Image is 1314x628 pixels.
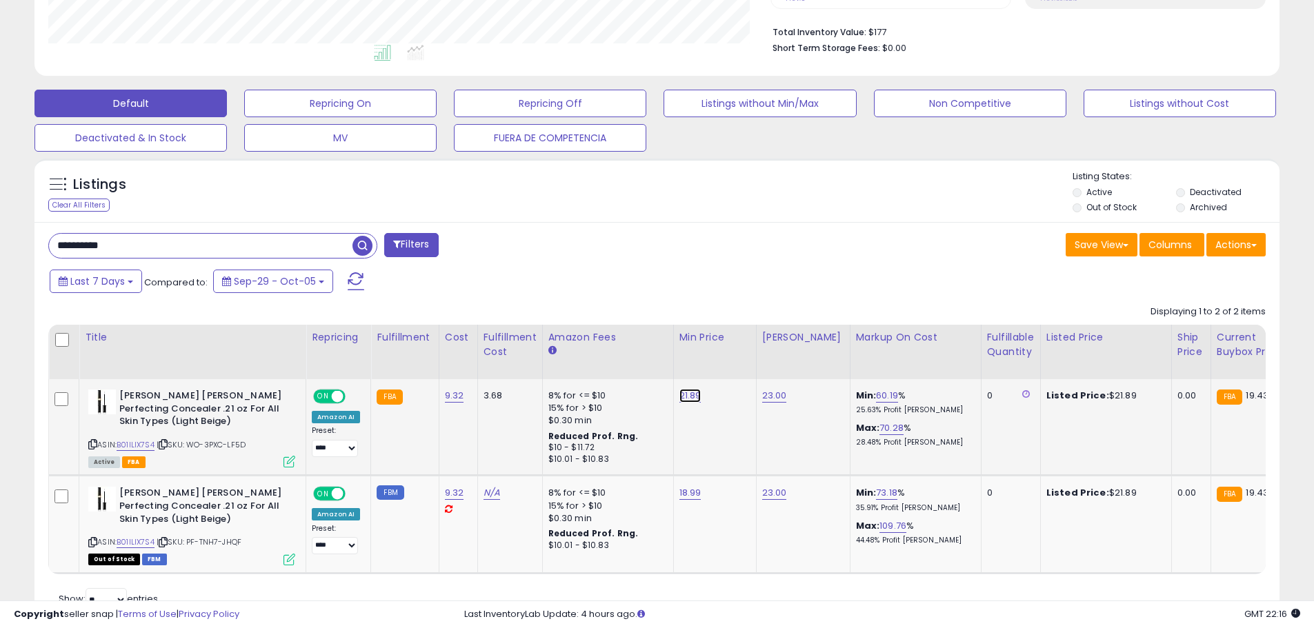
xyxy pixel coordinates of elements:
[1246,486,1268,499] span: 19.43
[377,389,402,405] small: FBA
[1217,330,1288,359] div: Current Buybox Price
[315,391,332,403] span: ON
[876,486,897,500] a: 73.18
[679,486,701,500] a: 18.99
[773,42,880,54] b: Short Term Storage Fees:
[122,456,146,468] span: FBA
[454,90,646,117] button: Repricing Off
[312,508,360,520] div: Amazon AI
[88,487,295,563] div: ASIN:
[1148,238,1192,252] span: Columns
[548,512,663,525] div: $0.30 min
[1217,389,1242,405] small: FBA
[384,233,438,257] button: Filters
[1139,233,1204,256] button: Columns
[88,487,116,511] img: 21b1JHdM98L._SL40_.jpg
[548,414,663,427] div: $0.30 min
[312,524,360,555] div: Preset:
[762,486,787,500] a: 23.00
[548,500,663,512] div: 15% for > $10
[1206,233,1266,256] button: Actions
[244,124,437,152] button: MV
[856,330,975,345] div: Markup on Cost
[1066,233,1137,256] button: Save View
[119,487,287,529] b: [PERSON_NAME] [PERSON_NAME] Perfecting Concealer .21 oz For All Skin Types (Light Beige)
[157,439,246,450] span: | SKU: WO-3PXC-LF5D
[1151,305,1266,318] div: Displaying 1 to 2 of 2 items
[1073,170,1280,183] p: Listing States:
[679,330,750,345] div: Min Price
[1046,389,1109,402] b: Listed Price:
[88,554,140,565] span: All listings that are currently out of stock and unavailable for purchase on Amazon
[377,330,432,345] div: Fulfillment
[773,26,866,38] b: Total Inventory Value:
[85,330,300,345] div: Title
[548,527,639,539] b: Reduced Prof. Rng.
[548,430,639,442] b: Reduced Prof. Rng.
[1046,330,1166,345] div: Listed Price
[70,274,125,288] span: Last 7 Days
[157,536,241,547] span: | SKU: PF-TNH7-JHQF
[874,90,1066,117] button: Non Competitive
[59,592,158,605] span: Show: entries
[1244,607,1300,620] span: 2025-10-14 22:16 GMT
[548,402,663,414] div: 15% for > $10
[445,330,472,345] div: Cost
[1190,186,1242,198] label: Deactivated
[1046,486,1109,499] b: Listed Price:
[1046,487,1161,499] div: $21.89
[1046,389,1161,402] div: $21.89
[1177,389,1200,402] div: 0.00
[856,487,970,512] div: %
[548,345,557,357] small: Amazon Fees.
[856,438,970,447] p: 28.48% Profit [PERSON_NAME]
[315,488,332,500] span: ON
[679,389,701,403] a: 21.89
[987,487,1030,499] div: 0
[856,405,970,415] p: 25.63% Profit [PERSON_NAME]
[312,330,365,345] div: Repricing
[664,90,856,117] button: Listings without Min/Max
[1177,330,1205,359] div: Ship Price
[1086,186,1112,198] label: Active
[445,389,464,403] a: 9.32
[484,486,500,500] a: N/A
[1190,201,1227,213] label: Archived
[879,421,904,435] a: 70.28
[88,389,116,414] img: 21b1JHdM98L._SL40_.jpg
[1246,389,1268,402] span: 19.43
[312,411,360,423] div: Amazon AI
[142,554,167,565] span: FBM
[548,487,663,499] div: 8% for <= $10
[882,41,906,54] span: $0.00
[88,456,120,468] span: All listings currently available for purchase on Amazon
[856,503,970,513] p: 35.91% Profit [PERSON_NAME]
[484,389,532,402] div: 3.68
[119,389,287,432] b: [PERSON_NAME] [PERSON_NAME] Perfecting Concealer .21 oz For All Skin Types (Light Beige)
[14,608,239,621] div: seller snap | |
[50,270,142,293] button: Last 7 Days
[773,23,1255,39] li: $177
[344,391,366,403] span: OFF
[144,276,208,289] span: Compared to:
[548,330,668,345] div: Amazon Fees
[850,325,981,379] th: The percentage added to the cost of goods (COGS) that forms the calculator for Min & Max prices.
[484,330,537,359] div: Fulfillment Cost
[454,124,646,152] button: FUERA DE COMPETENCIA
[117,439,155,451] a: B01ILIX7S4
[34,124,227,152] button: Deactivated & In Stock
[48,199,110,212] div: Clear All Filters
[856,520,970,545] div: %
[876,389,898,403] a: 60.19
[1217,487,1242,502] small: FBA
[73,175,126,194] h5: Listings
[234,274,316,288] span: Sep-29 - Oct-05
[548,540,663,551] div: $10.01 - $10.83
[88,389,295,466] div: ASIN:
[464,608,1300,621] div: Last InventoryLab Update: 4 hours ago.
[117,536,155,548] a: B01ILIX7S4
[213,270,333,293] button: Sep-29 - Oct-05
[118,607,177,620] a: Terms of Use
[1177,487,1200,499] div: 0.00
[856,486,877,499] b: Min:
